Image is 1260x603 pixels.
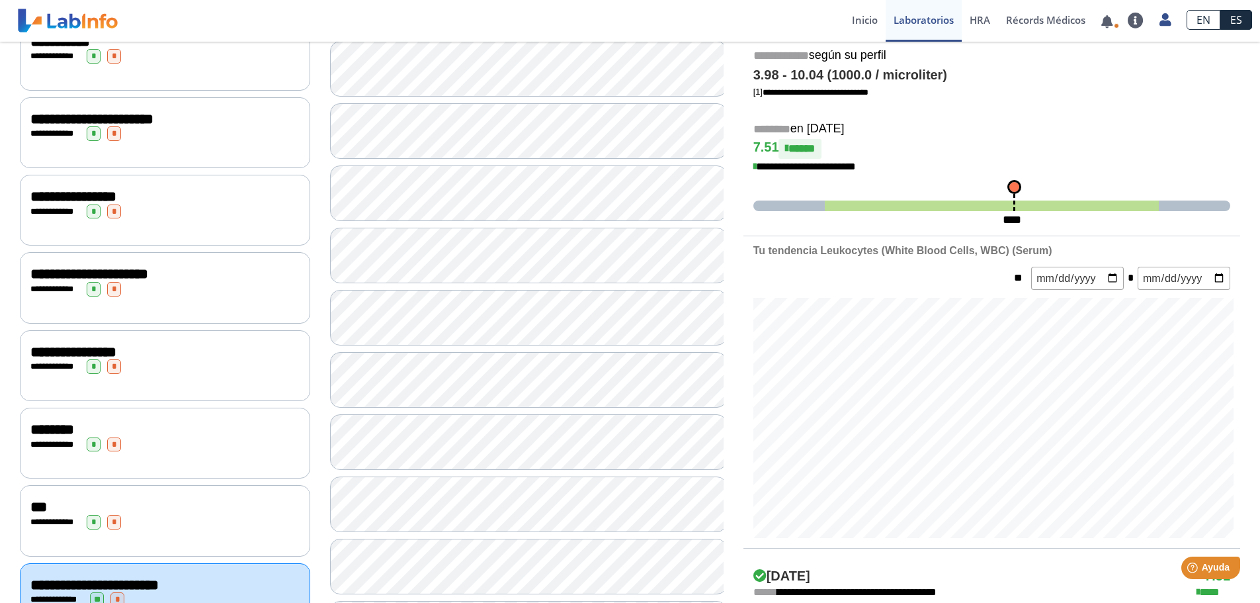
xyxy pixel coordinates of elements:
span: HRA [970,13,990,26]
a: [1] [753,87,868,97]
h5: en [DATE] [753,122,1230,137]
iframe: Help widget launcher [1142,551,1245,588]
input: mm/dd/yyyy [1138,267,1230,290]
a: ES [1220,10,1252,30]
input: mm/dd/yyyy [1031,267,1124,290]
b: Tu tendencia Leukocytes (White Blood Cells, WBC) (Serum) [753,245,1052,256]
h5: según su perfil [753,48,1230,64]
h4: 3.98 - 10.04 (1000.0 / microliter) [753,68,1230,83]
h4: [DATE] [753,569,810,584]
a: EN [1187,10,1220,30]
h4: 7.51 [753,139,1230,159]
